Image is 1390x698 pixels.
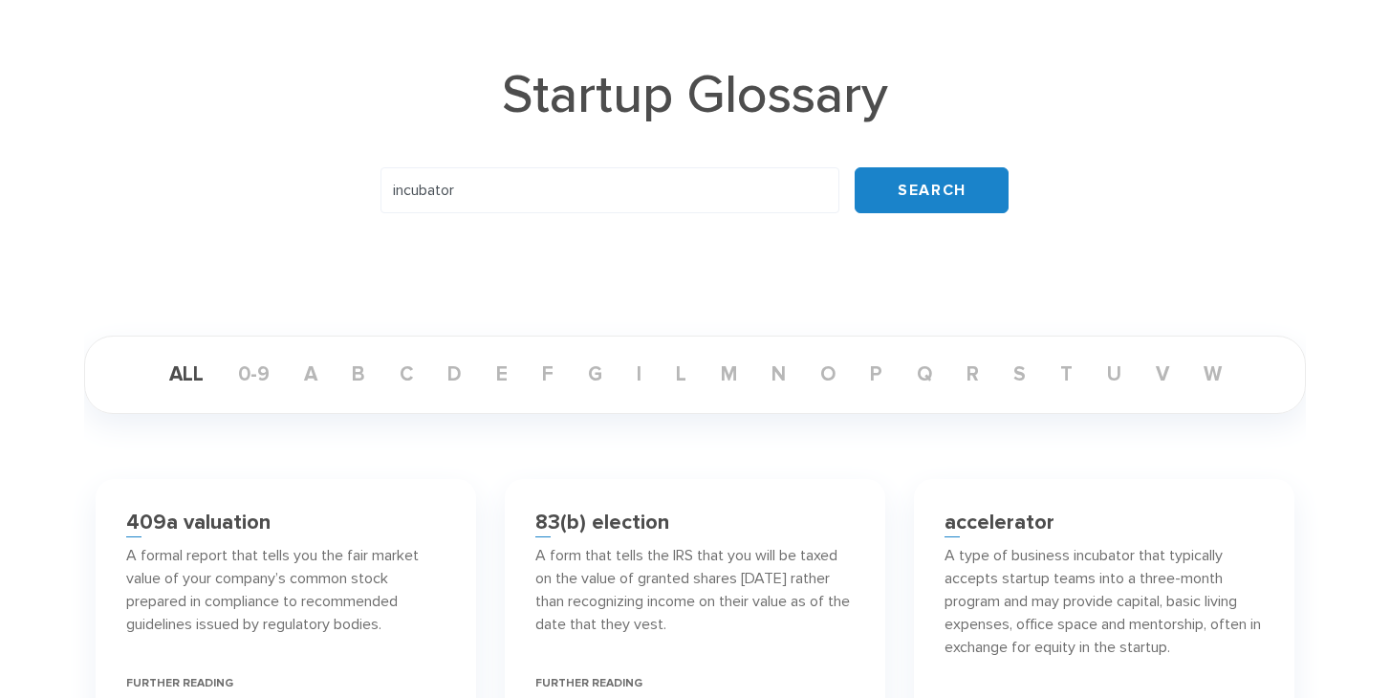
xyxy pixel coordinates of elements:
p: A form that tells the IRS that you will be taxed on the value of granted shares [DATE] rather tha... [535,544,855,636]
a: w [1188,362,1237,386]
a: u [1092,362,1137,386]
a: l [661,362,702,386]
a: ALL [154,362,219,386]
h3: 83(b) election [535,510,669,534]
a: t [1045,362,1088,386]
h1: Startup Glossary [84,68,1307,121]
a: v [1140,362,1184,386]
a: 0-9 [223,362,285,386]
a: d [432,362,477,386]
a: e [481,362,523,386]
a: i [621,362,657,386]
a: p [855,362,898,386]
a: g [573,362,618,386]
span: FURTHER READING [126,676,233,689]
a: o [805,362,851,386]
a: r [951,362,994,386]
a: n [756,362,801,386]
a: f [527,362,569,386]
input: Search [855,167,1009,213]
p: A type of business incubator that typically accepts startup teams into a three-month program and ... [945,544,1264,659]
a: s [998,362,1041,386]
a: q [901,362,947,386]
a: b [337,362,380,386]
a: m [706,362,752,386]
h3: accelerator [945,510,1054,534]
span: FURTHER READING [535,676,642,689]
a: a [289,362,333,386]
h3: 409a valuation [126,510,271,534]
a: c [384,362,428,386]
p: A formal report that tells you the fair market value of your company’s common stock prepared in c... [126,544,445,636]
